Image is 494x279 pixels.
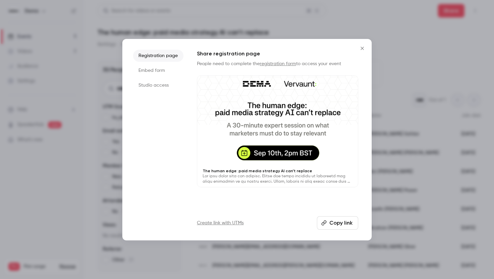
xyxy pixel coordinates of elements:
[197,75,358,188] a: The human edge: paid media strategy AI can’t replaceLor ipsu dolor sita con adipisc. Elitse doe t...
[203,168,353,174] p: The human edge: paid media strategy AI can’t replace
[260,61,296,66] a: registration form
[203,174,353,184] p: Lor ipsu dolor sita con adipisc. Elitse doe tempo incididu ut laboreetd mag aliqu enimadmin ve qu...
[133,64,183,77] li: Embed form
[356,42,369,55] button: Close
[133,50,183,62] li: Registration page
[317,216,358,230] button: Copy link
[197,50,358,58] h1: Share registration page
[133,79,183,91] li: Studio access
[197,60,358,67] p: People need to complete the to access your event
[197,220,244,226] a: Create link with UTMs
